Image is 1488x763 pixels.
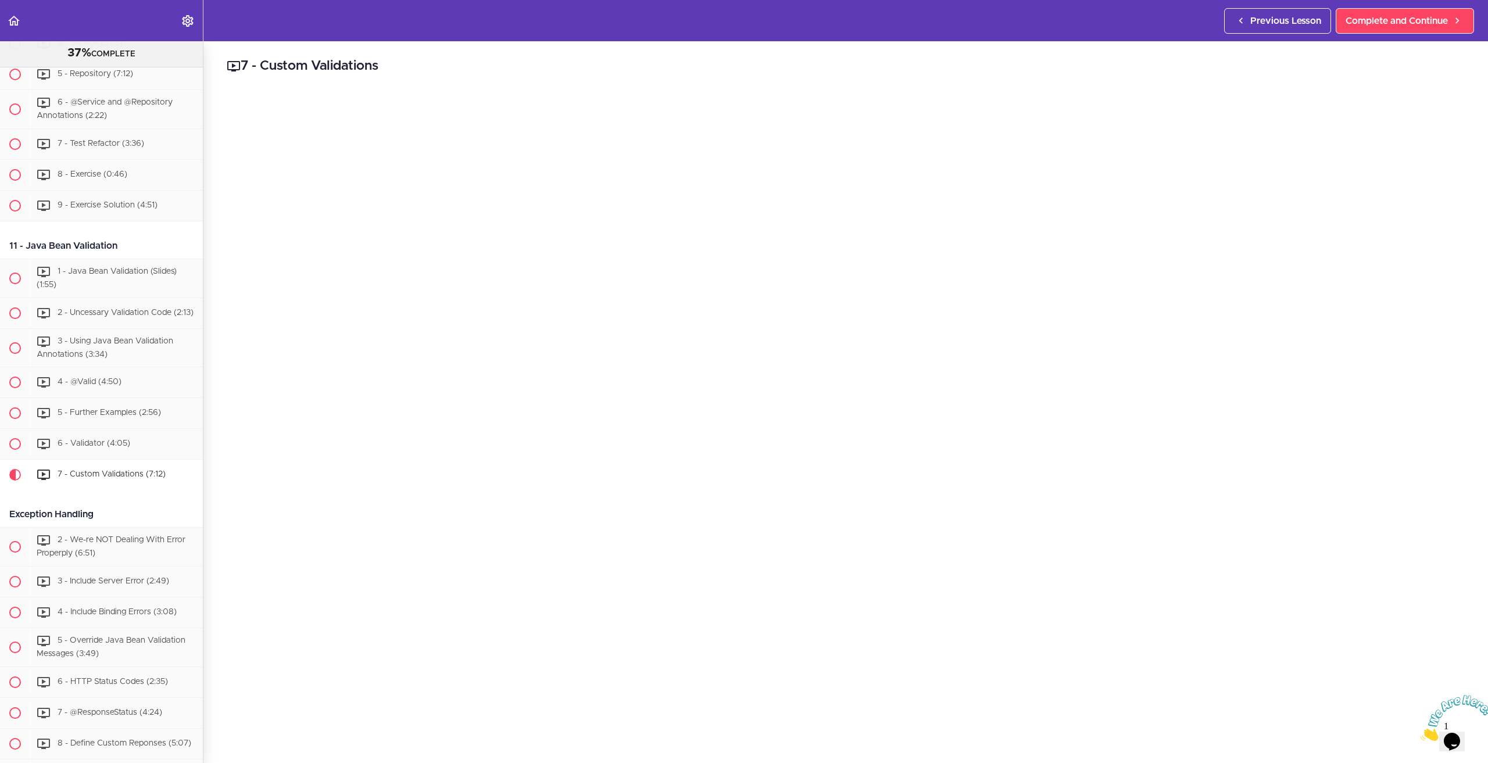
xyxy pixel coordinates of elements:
[58,471,166,479] span: 7 - Custom Validations (7:12)
[58,139,144,148] span: 7 - Test Refactor (3:36)
[37,636,185,658] span: 5 - Override Java Bean Validation Messages (3:49)
[58,409,161,417] span: 5 - Further Examples (2:56)
[58,608,177,616] span: 4 - Include Binding Errors (3:08)
[1250,14,1321,28] span: Previous Lesson
[227,56,1465,76] h2: 7 - Custom Validations
[1346,14,1448,28] span: Complete and Continue
[58,70,133,78] span: 5 - Repository (7:12)
[1416,690,1488,746] iframe: chat widget
[7,14,21,28] svg: Back to course curriculum
[58,309,194,317] span: 2 - Uncessary Validation Code (2:13)
[58,170,127,178] span: 8 - Exercise (0:46)
[5,5,77,51] img: Chat attention grabber
[58,201,158,209] span: 9 - Exercise Solution (4:51)
[67,47,91,59] span: 37%
[58,440,130,448] span: 6 - Validator (4:05)
[37,536,185,558] span: 2 - We-re NOT Dealing With Error Properply (6:51)
[15,46,188,61] div: COMPLETE
[181,14,195,28] svg: Settings Menu
[58,739,191,747] span: 8 - Define Custom Reponses (5:07)
[1224,8,1331,34] a: Previous Lesson
[58,577,169,585] span: 3 - Include Server Error (2:49)
[1336,8,1474,34] a: Complete and Continue
[58,378,121,386] span: 4 - @Valid (4:50)
[37,267,177,289] span: 1 - Java Bean Validation (Slides) (1:55)
[58,708,162,717] span: 7 - @ResponseStatus (4:24)
[58,678,168,686] span: 6 - HTTP Status Codes (2:35)
[37,337,173,359] span: 3 - Using Java Bean Validation Annotations (3:34)
[37,99,173,120] span: 6 - @Service and @Repository Annotations (2:22)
